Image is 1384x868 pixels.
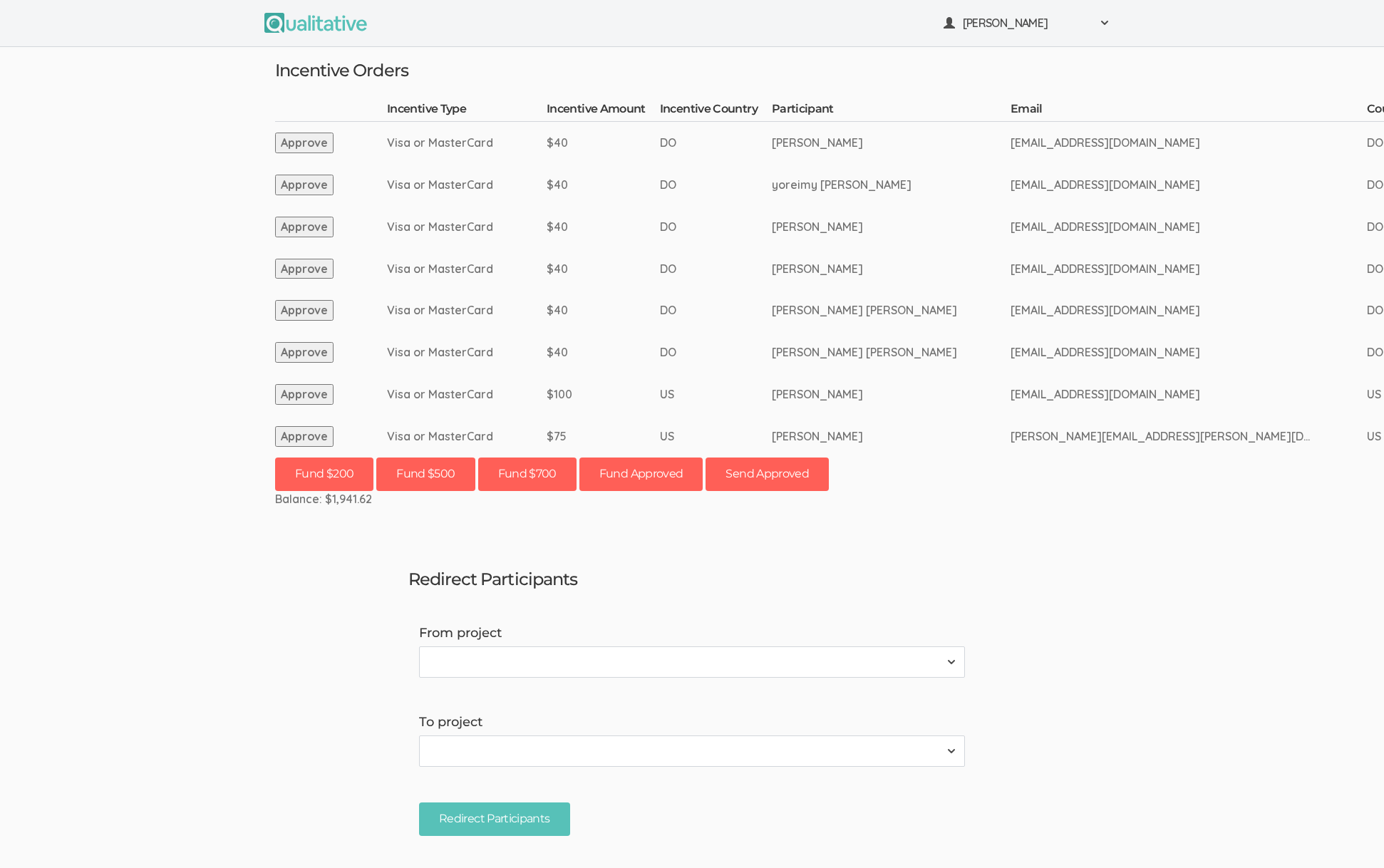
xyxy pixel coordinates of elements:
button: Approve [275,133,334,153]
div: Balance: $1,941.62 [275,491,1109,507]
td: [PERSON_NAME][EMAIL_ADDRESS][PERSON_NAME][DOMAIN_NAME] [1011,415,1367,458]
td: US [660,415,772,458]
button: Send Approved [706,458,829,491]
td: Visa or MasterCard [387,289,547,331]
td: Visa or MasterCard [387,206,547,248]
button: Approve [275,342,334,363]
td: Visa or MasterCard [387,331,547,373]
button: Approve [275,217,334,237]
td: DO [660,122,772,164]
td: [EMAIL_ADDRESS][DOMAIN_NAME] [1011,289,1367,331]
td: Visa or MasterCard [387,164,547,206]
td: $40 [547,331,660,373]
td: $75 [547,415,660,458]
td: $40 [547,289,660,331]
th: Incentive Country [660,101,772,121]
th: Incentive Type [387,101,547,121]
td: DO [660,248,772,290]
th: Incentive Amount [547,101,660,121]
label: From project [419,624,965,643]
td: [EMAIL_ADDRESS][DOMAIN_NAME] [1011,248,1367,290]
td: Visa or MasterCard [387,373,547,415]
td: DO [660,164,772,206]
td: yoreimy [PERSON_NAME] [772,164,1011,206]
th: Email [1011,101,1367,121]
td: DO [660,289,772,331]
td: [EMAIL_ADDRESS][DOMAIN_NAME] [1011,331,1367,373]
span: [PERSON_NAME] [963,15,1091,31]
td: $40 [547,122,660,164]
td: Visa or MasterCard [387,248,547,290]
button: Fund $700 [478,458,577,491]
h3: Incentive Orders [275,61,1109,80]
td: [EMAIL_ADDRESS][DOMAIN_NAME] [1011,122,1367,164]
td: [PERSON_NAME] [772,122,1011,164]
button: Approve [275,384,334,405]
td: US [660,373,772,415]
td: [PERSON_NAME] [772,248,1011,290]
td: [EMAIL_ADDRESS][DOMAIN_NAME] [1011,206,1367,248]
iframe: Chat Widget [1313,800,1384,868]
td: Visa or MasterCard [387,415,547,458]
td: $40 [547,164,660,206]
img: Qualitative [264,13,367,33]
td: [PERSON_NAME] [772,206,1011,248]
h3: Redirect Participants [408,570,976,589]
button: Approve [275,426,334,447]
button: [PERSON_NAME] [934,7,1120,39]
label: To project [419,713,965,732]
button: Fund $500 [376,458,475,491]
td: [EMAIL_ADDRESS][DOMAIN_NAME] [1011,373,1367,415]
td: $40 [547,206,660,248]
td: DO [660,206,772,248]
input: Redirect Participants [419,802,570,836]
td: [EMAIL_ADDRESS][DOMAIN_NAME] [1011,164,1367,206]
th: Participant [772,101,1011,121]
button: Approve [275,259,334,279]
button: Approve [275,175,334,195]
button: Fund Approved [579,458,703,491]
button: Approve [275,300,334,321]
td: $100 [547,373,660,415]
td: Visa or MasterCard [387,122,547,164]
td: [PERSON_NAME] [PERSON_NAME] [772,331,1011,373]
td: $40 [547,248,660,290]
td: [PERSON_NAME] [PERSON_NAME] [772,289,1011,331]
td: DO [660,331,772,373]
td: [PERSON_NAME] [772,415,1011,458]
td: [PERSON_NAME] [772,373,1011,415]
button: Fund $200 [275,458,373,491]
